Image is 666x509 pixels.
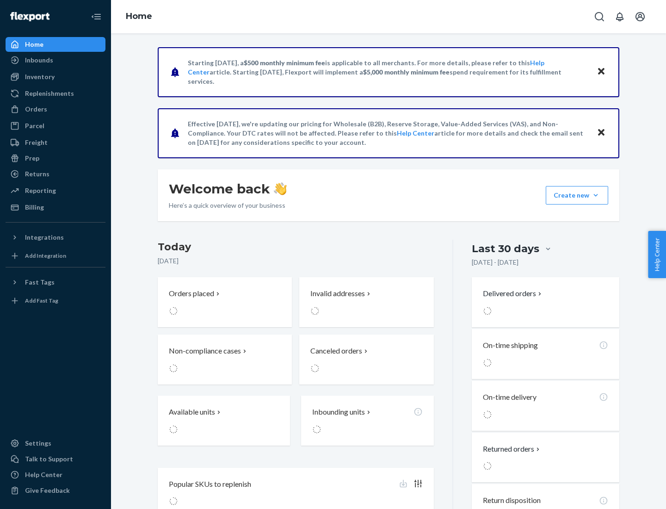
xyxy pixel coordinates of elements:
p: Orders placed [169,288,214,299]
button: Give Feedback [6,483,105,498]
button: Close [595,126,607,140]
button: Inbounding units [301,396,433,446]
span: $5,000 monthly minimum fee [363,68,450,76]
button: Returned orders [483,444,542,454]
div: Replenishments [25,89,74,98]
p: On-time shipping [483,340,538,351]
div: Fast Tags [25,278,55,287]
button: Available units [158,396,290,446]
div: Prep [25,154,39,163]
button: Open Search Box [590,7,609,26]
div: Billing [25,203,44,212]
div: Help Center [25,470,62,479]
a: Talk to Support [6,452,105,466]
p: Canceled orders [310,346,362,356]
p: Starting [DATE], a is applicable to all merchants. For more details, please refer to this article... [188,58,588,86]
div: Home [25,40,43,49]
a: Settings [6,436,105,451]
p: On-time delivery [483,392,536,403]
p: Return disposition [483,495,541,506]
a: Help Center [397,129,434,137]
button: Close Navigation [87,7,105,26]
a: Inventory [6,69,105,84]
a: Add Fast Tag [6,293,105,308]
a: Inbounds [6,53,105,68]
p: Inbounding units [312,407,365,417]
button: Non-compliance cases [158,335,292,385]
a: Help Center [6,467,105,482]
div: Integrations [25,233,64,242]
span: $500 monthly minimum fee [244,59,325,67]
div: Talk to Support [25,454,73,464]
a: Replenishments [6,86,105,101]
button: Delivered orders [483,288,543,299]
a: Parcel [6,118,105,133]
a: Freight [6,135,105,150]
ol: breadcrumbs [118,3,160,30]
div: Parcel [25,121,44,130]
a: Prep [6,151,105,166]
img: hand-wave emoji [274,182,287,195]
p: Popular SKUs to replenish [169,479,251,490]
img: Flexport logo [10,12,49,21]
p: [DATE] [158,256,434,266]
h1: Welcome back [169,180,287,197]
h3: Today [158,240,434,254]
p: Available units [169,407,215,417]
a: Add Integration [6,248,105,263]
a: Billing [6,200,105,215]
div: Inbounds [25,56,53,65]
div: Add Fast Tag [25,297,58,304]
button: Help Center [648,231,666,278]
p: Non-compliance cases [169,346,241,356]
p: Here’s a quick overview of your business [169,201,287,210]
div: Returns [25,169,49,179]
button: Invalid addresses [299,277,433,327]
div: Settings [25,439,51,448]
div: Last 30 days [472,242,539,256]
a: Returns [6,167,105,181]
div: Freight [25,138,48,147]
button: Close [595,65,607,79]
button: Open notifications [610,7,629,26]
button: Canceled orders [299,335,433,385]
p: Invalid addresses [310,288,365,299]
a: Reporting [6,183,105,198]
a: Home [126,11,152,21]
button: Integrations [6,230,105,245]
p: [DATE] - [DATE] [472,258,518,267]
button: Create new [546,186,608,205]
button: Orders placed [158,277,292,327]
div: Orders [25,105,47,114]
a: Orders [6,102,105,117]
a: Home [6,37,105,52]
button: Open account menu [631,7,649,26]
button: Fast Tags [6,275,105,290]
div: Give Feedback [25,486,70,495]
p: Effective [DATE], we're updating our pricing for Wholesale (B2B), Reserve Storage, Value-Added Se... [188,119,588,147]
div: Inventory [25,72,55,81]
div: Reporting [25,186,56,195]
div: Add Integration [25,252,66,260]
